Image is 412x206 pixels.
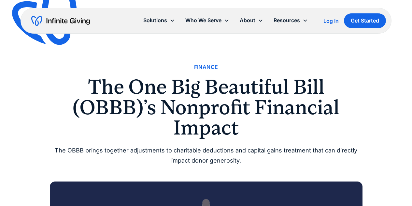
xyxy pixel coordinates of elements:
[274,16,300,25] div: Resources
[344,13,386,28] a: Get Started
[194,63,218,71] a: Finance
[234,13,268,27] div: About
[185,16,221,25] div: Who We Serve
[180,13,234,27] div: Who We Serve
[323,17,339,25] a: Log In
[323,18,339,24] div: Log In
[240,16,255,25] div: About
[31,16,90,26] a: home
[268,13,313,27] div: Resources
[143,16,167,25] div: Solutions
[50,146,362,166] div: The OBBB brings together adjustments to charitable deductions and capital gains treatment that ca...
[50,77,362,138] h1: The One Big Beautiful Bill (OBBB)’s Nonprofit Financial Impact
[138,13,180,27] div: Solutions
